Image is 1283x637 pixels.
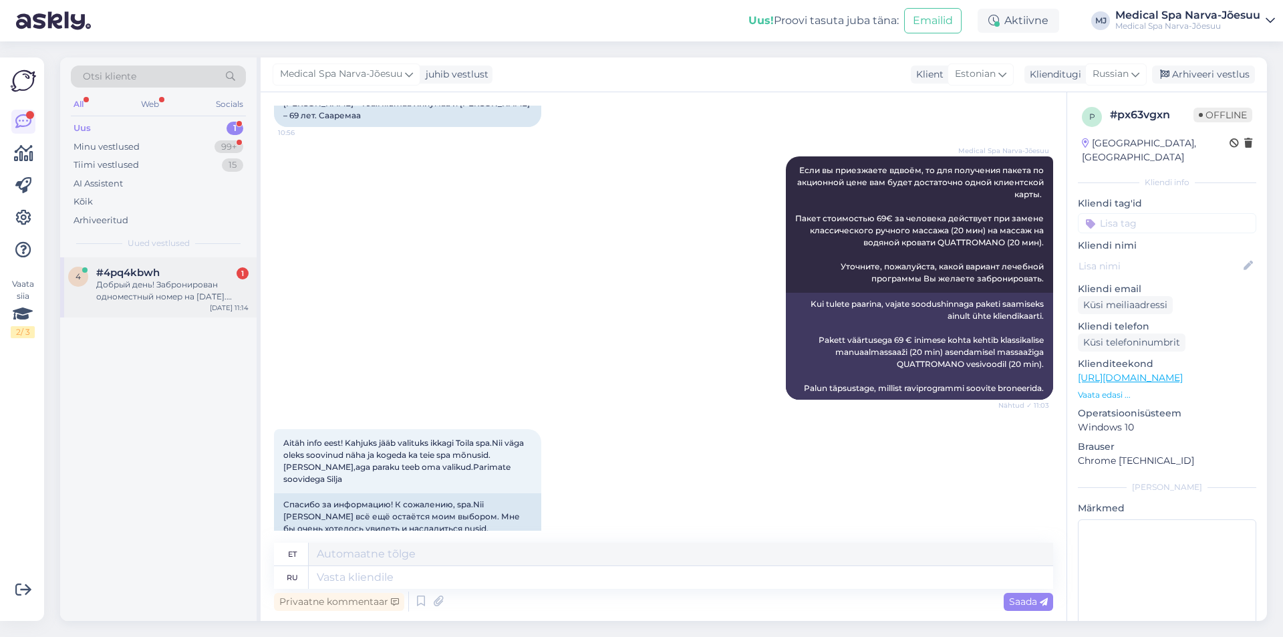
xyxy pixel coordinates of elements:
p: Operatsioonisüsteem [1078,406,1256,420]
div: 1 [237,267,249,279]
div: [DATE] 11:14 [210,303,249,313]
div: Arhiveeri vestlus [1152,66,1255,84]
div: Спасибо за информацию! К сожалению, spa.Nii [PERSON_NAME] всё ещё остаётся моим выбором. Мне бы о... [274,493,541,564]
div: [PERSON_NAME] [1078,481,1256,493]
div: # px63vgxn [1110,107,1193,123]
p: Vaata edasi ... [1078,389,1256,401]
p: Kliendi nimi [1078,239,1256,253]
span: Russian [1093,67,1129,82]
div: Web [138,96,162,113]
div: Klienditugi [1024,68,1081,82]
div: Uus [74,122,91,135]
p: Kliendi telefon [1078,320,1256,334]
a: Medical Spa Narva-JõesuuMedical Spa Narva-Jõesuu [1115,10,1275,31]
div: Socials [213,96,246,113]
p: Chrome [TECHNICAL_ID] [1078,454,1256,468]
span: 10:56 [278,128,328,138]
div: Kliendi info [1078,176,1256,188]
div: MJ [1091,11,1110,30]
div: Minu vestlused [74,140,140,154]
span: Если вы приезжаете вдвоём, то для получения пакета по акционной цене вам будет достаточно одной к... [795,165,1046,283]
div: et [288,543,297,565]
div: Privaatne kommentaar [274,593,404,611]
div: Küsi meiliaadressi [1078,296,1173,314]
div: Tiimi vestlused [74,158,139,172]
div: Aktiivne [978,9,1059,33]
div: Medical Spa Narva-Jõesuu [1115,21,1260,31]
p: Märkmed [1078,501,1256,515]
p: Brauser [1078,440,1256,454]
span: Medical Spa Narva-Jõesuu [958,146,1049,156]
span: p [1089,112,1095,122]
div: Proovi tasuta juba täna: [748,13,899,29]
div: Arhiveeritud [74,214,128,227]
span: Otsi kliente [83,70,136,84]
div: Vaata siia [11,278,35,338]
img: Askly Logo [11,68,36,94]
span: Saada [1009,596,1048,608]
span: Estonian [955,67,996,82]
div: Добрый день! Забронирован одноместный номер на [DATE]. Интересует, есть ли в номере электрочайник... [96,279,249,303]
div: ru [287,566,298,589]
span: Aitäh info eest! Kahjuks jääb valituks ikkagi Toila spa.Nii väga oleks soovinud näha ja kogeda ka... [283,438,526,484]
div: Medical Spa Narva-Jõesuu [1115,10,1260,21]
div: Kui tulete paarina, vajate soodushinnaga paketi saamiseks ainult ühte kliendikaarti. Pakett väärt... [786,293,1053,400]
div: 2 / 3 [11,326,35,338]
div: 15 [222,158,243,172]
p: Klienditeekond [1078,357,1256,371]
div: 99+ [215,140,243,154]
p: Kliendi tag'id [1078,197,1256,211]
a: [URL][DOMAIN_NAME] [1078,372,1183,384]
b: Uus! [748,14,774,27]
div: [GEOGRAPHIC_DATA], [GEOGRAPHIC_DATA] [1082,136,1230,164]
input: Lisa nimi [1079,259,1241,273]
p: Windows 10 [1078,420,1256,434]
span: 4 [76,271,81,281]
span: Nähtud ✓ 11:03 [998,400,1049,410]
p: Kliendi email [1078,282,1256,296]
div: All [71,96,86,113]
div: juhib vestlust [420,68,488,82]
div: Kõik [74,195,93,209]
span: Uued vestlused [128,237,190,249]
div: [PERSON_NAME] – 79a.Hiiumaa Хийумаа и [PERSON_NAME] – 69 лет. Сааремаа [274,92,541,127]
span: Medical Spa Narva-Jõesuu [280,67,402,82]
span: #4pq4kbwh [96,267,160,279]
span: Offline [1193,108,1252,122]
div: Klient [911,68,944,82]
div: AI Assistent [74,177,123,190]
div: 1 [227,122,243,135]
div: Küsi telefoninumbrit [1078,334,1185,352]
input: Lisa tag [1078,213,1256,233]
button: Emailid [904,8,962,33]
